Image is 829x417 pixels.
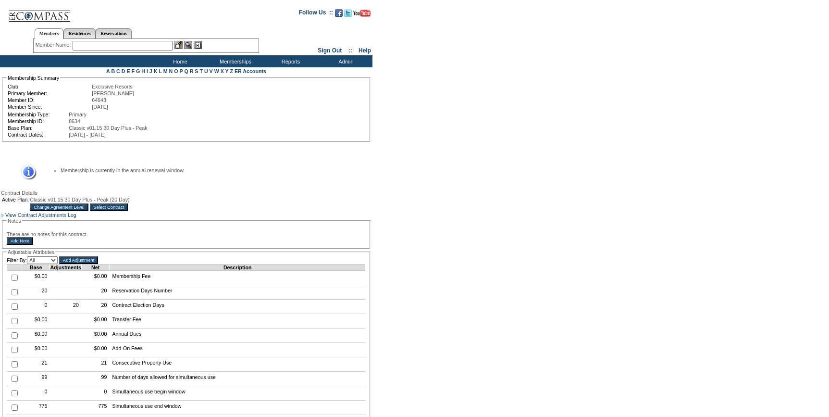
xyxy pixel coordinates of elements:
td: Transfer Fee [110,314,366,329]
a: ER Accounts [235,68,266,74]
img: Subscribe to our YouTube Channel [353,10,371,17]
td: Number of days allowed for simultaneous use [110,372,366,386]
span: Exclusive Resorts [92,84,133,89]
td: Filter By: [7,256,58,264]
a: N [169,68,173,74]
a: X [221,68,224,74]
td: 0 [22,386,50,401]
a: K [154,68,158,74]
a: I [147,68,148,74]
td: $0.00 [22,329,50,343]
td: Membership Fee [110,271,366,285]
td: 775 [81,401,109,415]
a: Q [184,68,188,74]
li: Membership is currently in the annual renewal window. [61,167,356,173]
td: Memberships [207,55,262,67]
a: Follow us on Twitter [344,12,352,18]
td: 0 [81,386,109,401]
td: 20 [81,285,109,300]
span: Classic v01.15 30 Day Plus - Peak [69,125,147,131]
img: Reservations [194,41,202,49]
span: 8634 [69,118,80,124]
span: [DATE] [92,104,108,110]
a: Members [35,28,64,39]
legend: Adjustable Attributes [7,249,55,255]
td: 99 [22,372,50,386]
a: A [106,68,110,74]
td: Add-On Fees [110,343,366,357]
a: H [141,68,145,74]
td: Member Since: [8,104,91,110]
td: $0.00 [81,329,109,343]
img: View [184,41,192,49]
a: E [126,68,130,74]
a: D [122,68,125,74]
legend: Notes [7,218,22,224]
td: Reservation Days Number [110,285,366,300]
td: 20 [22,285,50,300]
td: 20 [50,300,82,314]
a: M [163,68,168,74]
img: Compass Home [8,2,71,22]
a: S [195,68,198,74]
a: L [159,68,161,74]
span: Primary [69,112,87,117]
td: $0.00 [81,271,109,285]
span: [PERSON_NAME] [92,90,134,96]
legend: Membership Summary [7,75,60,81]
td: Admin [317,55,372,67]
img: Become our fan on Facebook [335,9,343,17]
td: Membership ID: [8,118,68,124]
td: 21 [81,357,109,372]
input: Add Note [7,237,33,245]
a: T [199,68,203,74]
span: There are no notes for this contract. [7,231,88,237]
td: Contract Election Days [110,300,366,314]
a: B [111,68,115,74]
input: Change Agreement Level [30,203,88,211]
a: C [116,68,120,74]
td: $0.00 [22,271,50,285]
a: Help [359,47,371,54]
a: U [204,68,208,74]
span: [DATE] - [DATE] [69,132,106,138]
td: Simultaneous use begin window [110,386,366,401]
span: 64643 [92,97,106,103]
a: » View Contract Adjustments Log [1,212,76,218]
img: Follow us on Twitter [344,9,352,17]
a: Z [230,68,233,74]
td: Home [151,55,207,67]
a: V [210,68,213,74]
td: 775 [22,401,50,415]
td: Simultaneous use end window [110,401,366,415]
td: $0.00 [22,343,50,357]
a: W [214,68,219,74]
a: Sign Out [318,47,342,54]
td: Member ID: [8,97,91,103]
td: 0 [22,300,50,314]
td: Contract Dates: [8,132,68,138]
td: 99 [81,372,109,386]
a: O [174,68,178,74]
span: :: [348,47,352,54]
td: Base [22,265,50,271]
td: 20 [81,300,109,314]
td: Description [110,265,366,271]
td: Reports [262,55,317,67]
a: R [190,68,194,74]
td: $0.00 [81,314,109,329]
a: Residences [63,28,96,38]
a: P [180,68,183,74]
td: Club: [8,84,91,89]
td: Adjustments [50,265,82,271]
a: Reservations [96,28,132,38]
div: Contract Details [1,190,371,196]
div: Member Name: [36,41,73,49]
a: Subscribe to our YouTube Channel [353,12,371,18]
td: $0.00 [22,314,50,329]
td: Annual Dues [110,329,366,343]
td: Net [81,265,109,271]
td: Primary Member: [8,90,91,96]
td: Membership Type: [8,112,68,117]
td: Follow Us :: [299,8,333,20]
